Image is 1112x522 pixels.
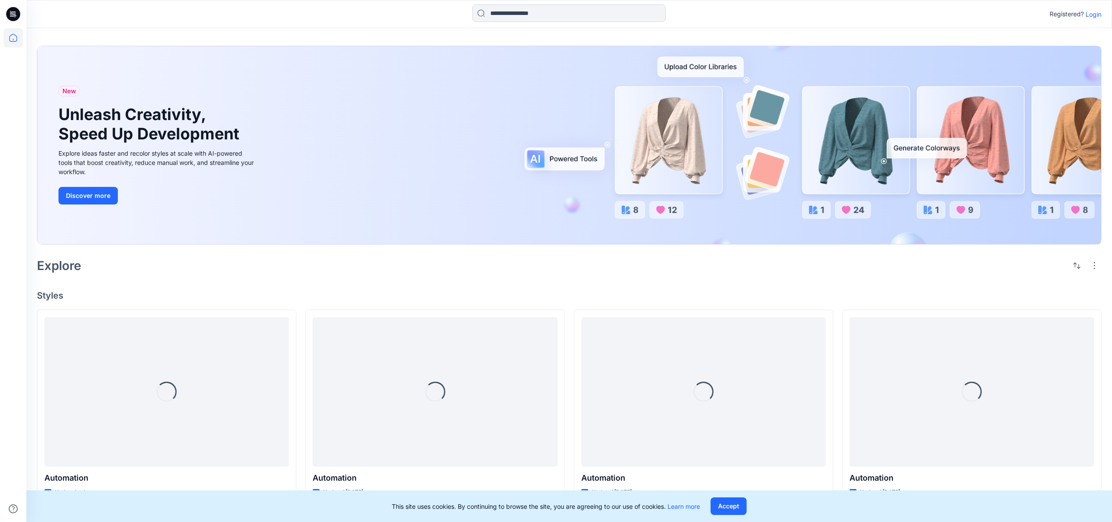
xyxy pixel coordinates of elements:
p: Updated a day ago [55,488,102,497]
div: Explore ideas faster and recolor styles at scale with AI-powered tools that boost creativity, red... [58,149,256,176]
p: Registered? [1050,9,1084,19]
h1: Unleash Creativity, Speed Up Development [58,105,243,143]
span: New [62,86,76,96]
button: Accept [711,497,747,515]
p: Updated [DATE] [323,488,363,497]
h4: Styles [37,290,1101,301]
a: Learn more [667,503,700,510]
p: Login [1086,10,1101,19]
p: Automation [581,472,826,484]
p: Updated [DATE] [860,488,900,497]
p: This site uses cookies. By continuing to browse the site, you are agreeing to our use of cookies. [392,502,700,511]
a: Discover more [58,187,256,204]
button: Discover more [58,187,118,204]
p: Updated [DATE] [592,488,632,497]
h2: Explore [37,259,81,273]
p: Automation [313,472,557,484]
p: Automation [849,472,1094,484]
p: Automation [44,472,289,484]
